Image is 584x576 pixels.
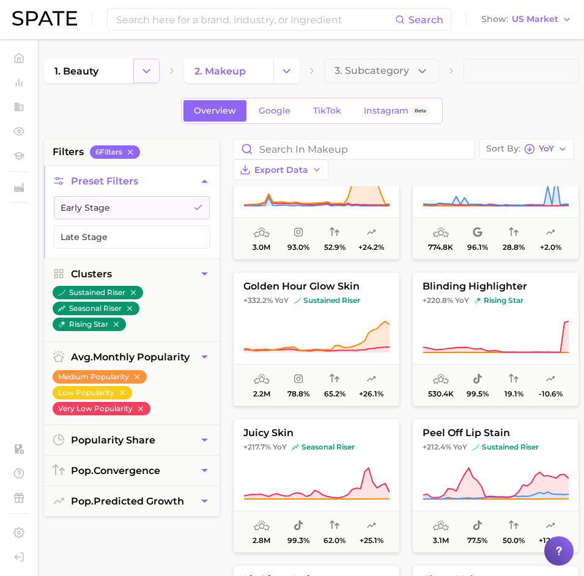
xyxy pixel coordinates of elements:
img: sustained riser [58,289,65,296]
span: average monthly popularity: Medium Popularity [254,225,270,240]
span: +26.1% [359,390,383,398]
span: YoY [273,442,287,452]
img: sustained riser [472,443,479,451]
span: 774.8k [428,243,453,252]
input: Search here for a brand, industry, or ingredient [115,9,395,30]
a: Overview [183,100,246,122]
input: Search in makeup [234,139,474,159]
span: popularity convergence: Medium Convergence [330,225,339,240]
span: popularity predicted growth: Uncertain [545,519,555,533]
span: rising star [474,296,523,305]
button: avg.monthly popularity [44,342,220,372]
button: Export Data [233,159,328,180]
span: TikTok [313,106,341,116]
img: seasonal riser [292,443,299,451]
span: +217.7% [243,442,271,451]
img: sustained riser [294,297,301,304]
span: predicted growth [71,495,184,507]
span: YoY [453,442,467,452]
button: ShowUS Market [478,12,575,27]
span: popularity convergence: High Convergence [330,372,339,387]
span: popularity share: TikTok [473,519,482,533]
button: pop.convergence [44,456,220,486]
span: popularity convergence: High Convergence [330,519,339,533]
span: blinding highlighter [413,281,578,292]
button: Late Stage [54,225,210,249]
span: +332.2% [243,296,273,305]
img: seasonal riser [58,305,65,312]
span: popularity predicted growth: Very Unlikely [545,372,555,387]
span: 3.1m [433,536,449,545]
a: Log out. Currently logged in with e-mail molly.masi@smallgirlspr.com. [10,548,28,566]
span: +2.0% [540,243,561,252]
a: InstagramBeta [353,100,440,122]
span: US Market [512,16,558,23]
span: popularity share: Instagram [294,372,303,387]
button: golden hour glow skin+332.2% YoYsustained risersustained riser2.2m78.8%65.2%+26.1% [233,272,400,406]
span: popularity share: Instagram [294,225,303,240]
span: Sort By [486,145,520,152]
span: popularity convergence: Very Low Convergence [509,372,519,387]
span: YoY [455,296,469,305]
span: +220.8% [423,296,453,305]
span: 50.0% [503,536,525,545]
button: Clusters [44,259,220,289]
span: average monthly popularity: Medium Popularity [254,519,270,533]
span: monthly popularity [71,351,190,363]
a: TikTok [303,100,352,122]
span: average monthly popularity: Low Popularity [433,372,449,387]
button: Very Low Popularity [53,402,150,415]
span: 2. makeup [194,65,246,77]
span: popularity convergence: Low Convergence [509,225,519,240]
span: popularity predicted growth: Likely [366,519,376,533]
span: convergence [71,465,160,476]
button: rising star [53,318,126,331]
span: Overview [194,106,236,116]
span: 19.1% [505,390,523,398]
span: popularity share: TikTok [294,519,303,533]
button: 3. Subcategory [324,59,440,83]
span: 3. Subcategory [335,65,409,76]
a: 2. makeup [184,59,273,83]
button: Sort ByYoY [479,139,574,159]
span: YoY [275,296,289,305]
span: popularity predicted growth: Uncertain [545,225,555,240]
button: micropigmentation eyebrows+449.0% YoYseasonal riserseasonal riser3.0m93.0%52.9%+24.2% [233,125,400,260]
button: pop.predicted growth [44,486,220,516]
span: 77.5% [467,536,487,545]
span: Beta [415,106,426,116]
span: +25.1% [360,536,383,545]
button: Change Category [273,59,300,83]
span: Show [481,16,508,23]
button: peel off lip stain+212.4% YoYsustained risersustained riser3.1m77.5%50.0%+12.7% [412,418,579,553]
button: clean mascara+347.2% YoYseasonal riserseasonal riser774.8k96.1%28.8%+2.0% [412,125,579,260]
span: sustained riser [472,442,539,452]
span: 96.1% [467,243,488,252]
span: popularity share [71,434,155,446]
span: popularity convergence: Medium Convergence [509,519,519,533]
span: juicy skin [234,428,399,439]
img: rising star [474,297,481,304]
abbr: popularity index [71,465,94,476]
span: 2.8m [253,536,270,545]
button: seasonal riser [53,302,139,315]
button: Change Category [133,59,160,83]
button: Low Popularity [53,386,132,399]
abbr: average [71,351,93,363]
span: seasonal riser [292,442,355,452]
span: popularity share: Google [473,225,482,240]
span: 530.4k [428,390,454,398]
span: 3.0m [253,243,270,252]
span: +24.2% [358,243,384,252]
span: peel off lip stain [413,428,578,439]
span: 62.0% [323,536,346,545]
button: blinding highlighter+220.8% YoYrising starrising star530.4k99.5%19.1%-10.6% [412,272,579,406]
span: Export Data [254,165,308,175]
span: golden hour glow skin [234,281,399,292]
span: filters [53,145,84,159]
span: sustained riser [294,296,360,305]
span: +212.4% [423,442,451,451]
span: 28.8% [503,243,525,252]
button: Medium Popularity [53,370,147,384]
button: sustained riser [53,286,143,299]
